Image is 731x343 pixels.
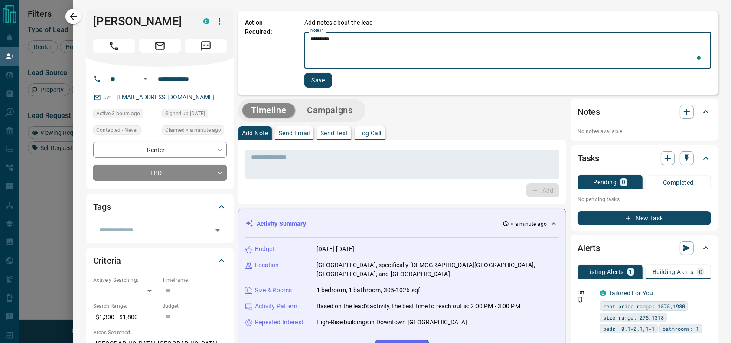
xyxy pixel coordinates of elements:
[279,130,310,136] p: Send Email
[104,95,111,101] svg: Email Verified
[310,36,705,65] textarea: To enrich screen reader interactions, please activate Accessibility in Grammarly extension settings
[117,94,215,101] a: [EMAIL_ADDRESS][DOMAIN_NAME]
[298,103,361,118] button: Campaigns
[578,241,600,255] h2: Alerts
[257,219,306,229] p: Activity Summary
[93,329,227,336] p: Areas Searched:
[93,39,135,53] span: Call
[511,220,547,228] p: < a minute ago
[93,200,111,214] h2: Tags
[320,130,348,136] p: Send Text
[255,245,275,254] p: Budget
[255,302,297,311] p: Activity Pattern
[622,179,625,185] p: 0
[578,193,711,206] p: No pending tasks
[317,302,520,311] p: Based on the lead's activity, the best time to reach out is: 2:00 PM - 3:00 PM
[578,127,711,135] p: No notes available
[609,290,653,297] a: Tailored For You
[603,313,664,322] span: size range: 275,1318
[93,165,227,181] div: TBD
[245,18,292,88] p: Action Required:
[93,250,227,271] div: Criteria
[93,142,227,158] div: Renter
[578,211,711,225] button: New Task
[603,302,685,310] span: rent price range: 1575,1980
[162,125,227,137] div: Wed Aug 13 2025
[165,126,221,134] span: Claimed < a minute ago
[165,109,205,118] span: Signed up [DATE]
[317,318,467,327] p: High-Rise buildings in Downtown [GEOGRAPHIC_DATA]
[304,18,373,27] p: Add notes about the lead
[578,101,711,122] div: Notes
[96,109,140,118] span: Active 3 hours ago
[578,151,599,165] h2: Tasks
[185,39,227,53] span: Message
[310,28,323,33] label: Notes
[255,286,292,295] p: Size & Rooms
[663,180,694,186] p: Completed
[162,276,227,284] p: Timeframe:
[93,310,158,324] p: $1,300 - $1,800
[586,269,624,275] p: Listing Alerts
[93,109,158,121] div: Wed Aug 13 2025
[653,269,694,275] p: Building Alerts
[140,74,150,84] button: Open
[93,254,121,268] h2: Criteria
[578,238,711,258] div: Alerts
[93,302,158,310] p: Search Range:
[93,14,190,28] h1: [PERSON_NAME]
[255,318,303,327] p: Repeated Interest
[242,130,268,136] p: Add Note
[212,224,224,236] button: Open
[317,245,355,254] p: [DATE]-[DATE]
[358,130,381,136] p: Log Call
[203,18,209,24] div: condos.ca
[662,324,699,333] span: bathrooms: 1
[162,302,227,310] p: Budget:
[304,73,332,88] button: Save
[629,269,633,275] p: 1
[255,261,279,270] p: Location
[578,105,600,119] h2: Notes
[603,324,655,333] span: beds: 0.1-0.1,1-1
[242,103,295,118] button: Timeline
[93,196,227,217] div: Tags
[317,286,423,295] p: 1 bedroom, 1 bathroom, 305-1026 sqft
[578,297,584,303] svg: Push Notification Only
[93,276,158,284] p: Actively Searching:
[600,290,606,296] div: condos.ca
[245,216,559,232] div: Activity Summary< a minute ago
[578,289,595,297] p: Off
[593,179,617,185] p: Pending
[96,126,138,134] span: Contacted - Never
[162,109,227,121] div: Sun Aug 10 2025
[578,148,711,169] div: Tasks
[139,39,181,53] span: Email
[317,261,559,279] p: [GEOGRAPHIC_DATA], specifically [DEMOGRAPHIC_DATA][GEOGRAPHIC_DATA], [GEOGRAPHIC_DATA], and [GEOG...
[699,269,702,275] p: 0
